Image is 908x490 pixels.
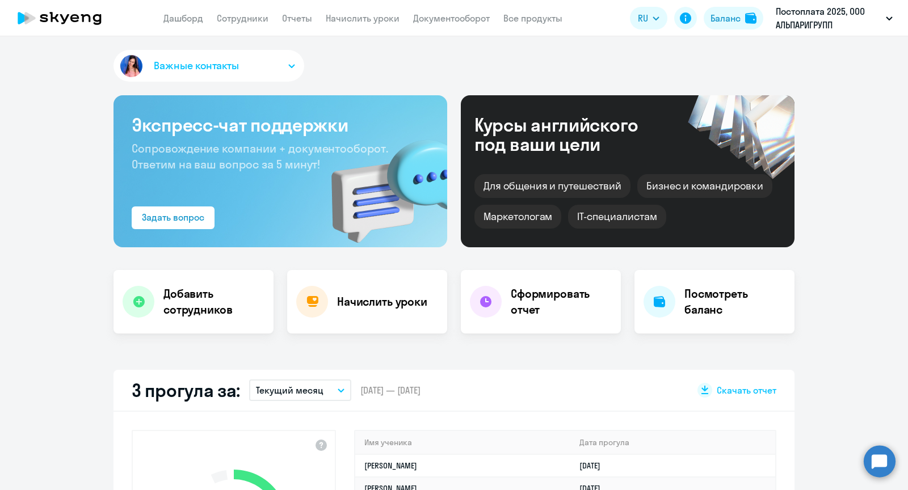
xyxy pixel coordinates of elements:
[163,12,203,24] a: Дашборд
[142,210,204,224] div: Задать вопрос
[326,12,400,24] a: Начислить уроки
[711,11,741,25] div: Баланс
[717,384,776,396] span: Скачать отчет
[474,174,630,198] div: Для общения и путешествий
[474,115,669,154] div: Курсы английского под ваши цели
[638,11,648,25] span: RU
[776,5,881,32] p: Постоплата 2025, ООО АЛЬПАРИГРУПП
[132,206,215,229] button: Задать вопрос
[132,113,429,136] h3: Экспресс-чат поддержки
[113,50,304,82] button: Важные контакты
[282,12,312,24] a: Отчеты
[511,286,612,318] h4: Сформировать отчет
[132,141,388,171] span: Сопровождение компании + документооборот. Ответим на ваш вопрос за 5 минут!
[637,174,772,198] div: Бизнес и командировки
[154,58,239,73] span: Важные контакты
[413,12,490,24] a: Документооборот
[503,12,562,24] a: Все продукты
[217,12,268,24] a: Сотрудники
[132,379,240,402] h2: 3 прогула за:
[315,120,447,247] img: bg-img
[745,12,756,24] img: balance
[355,431,570,454] th: Имя ученика
[704,7,763,29] button: Балансbalance
[256,383,323,397] p: Текущий месяц
[364,461,417,471] a: [PERSON_NAME]
[568,205,666,229] div: IT-специалистам
[684,286,785,318] h4: Посмотреть баланс
[570,431,775,454] th: Дата прогула
[163,286,264,318] h4: Добавить сотрудников
[118,53,145,79] img: avatar
[770,5,898,32] button: Постоплата 2025, ООО АЛЬПАРИГРУПП
[474,205,561,229] div: Маркетологам
[337,294,427,310] h4: Начислить уроки
[249,379,351,401] button: Текущий месяц
[360,384,421,396] span: [DATE] — [DATE]
[579,461,609,471] a: [DATE]
[630,7,667,29] button: RU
